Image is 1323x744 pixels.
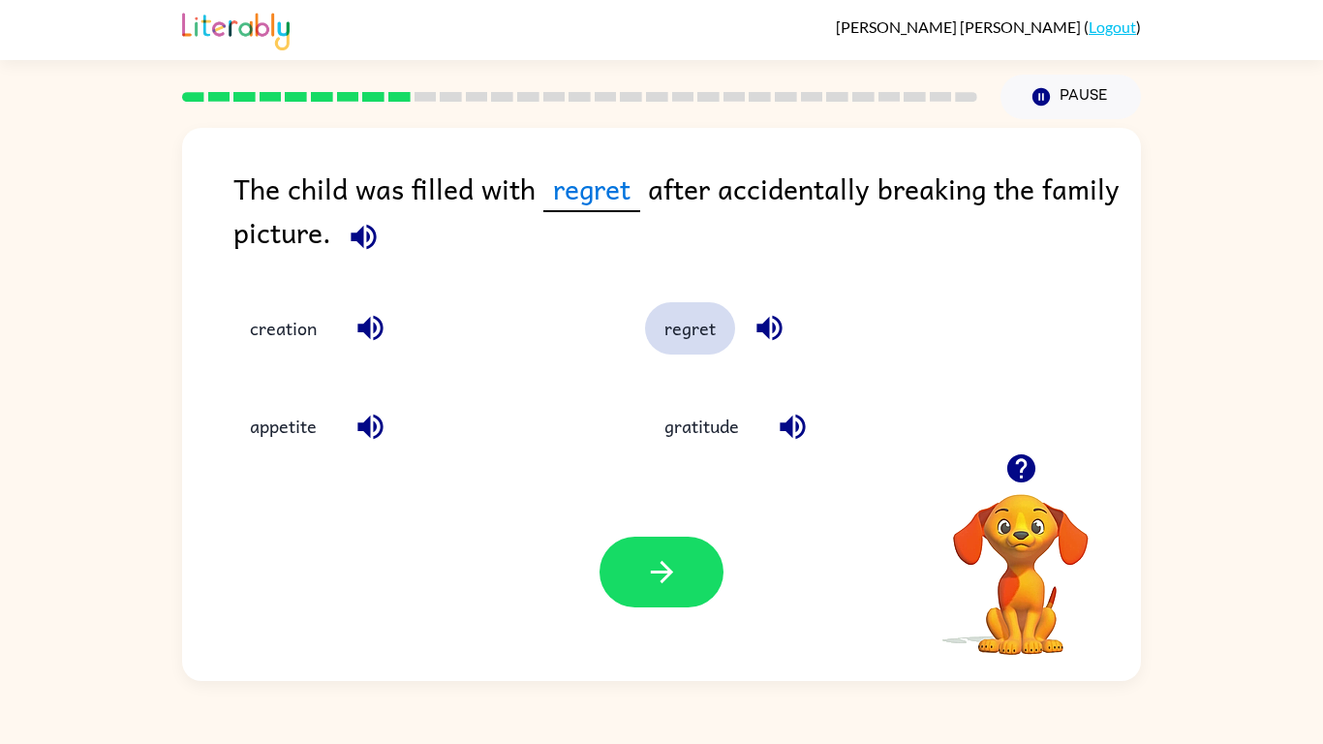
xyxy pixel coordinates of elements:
button: gratitude [645,400,758,452]
button: regret [645,302,735,355]
button: Pause [1000,75,1141,119]
button: appetite [231,400,336,452]
a: Logout [1089,17,1136,36]
span: [PERSON_NAME] [PERSON_NAME] [836,17,1084,36]
div: ( ) [836,17,1141,36]
span: regret [543,167,640,212]
video: Your browser must support playing .mp4 files to use Literably. Please try using another browser. [924,464,1118,658]
button: creation [231,302,336,355]
div: The child was filled with after accidentally breaking the family picture. [233,167,1141,263]
img: Literably [182,8,290,50]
